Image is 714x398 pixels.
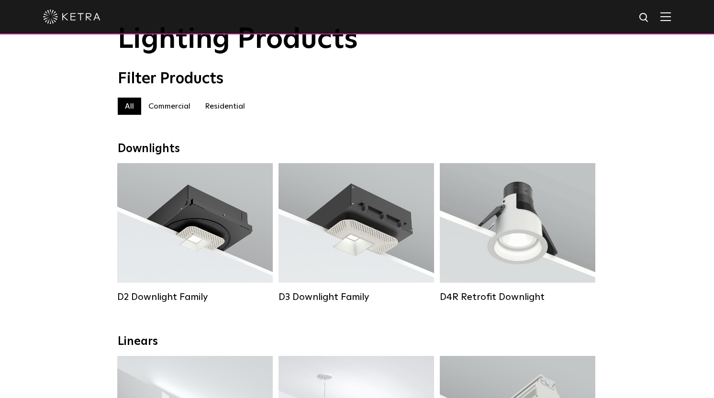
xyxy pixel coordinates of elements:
[638,12,650,24] img: search icon
[198,98,252,115] label: Residential
[141,98,198,115] label: Commercial
[660,12,671,21] img: Hamburger%20Nav.svg
[117,291,273,303] div: D2 Downlight Family
[118,25,358,54] span: Lighting Products
[118,335,596,349] div: Linears
[279,291,434,303] div: D3 Downlight Family
[440,291,595,303] div: D4R Retrofit Downlight
[279,163,434,303] a: D3 Downlight Family Lumen Output:700 / 900 / 1100Colors:White / Black / Silver / Bronze / Paintab...
[118,98,141,115] label: All
[43,10,100,24] img: ketra-logo-2019-white
[117,163,273,303] a: D2 Downlight Family Lumen Output:1200Colors:White / Black / Gloss Black / Silver / Bronze / Silve...
[118,142,596,156] div: Downlights
[440,163,595,303] a: D4R Retrofit Downlight Lumen Output:800Colors:White / BlackBeam Angles:15° / 25° / 40° / 60°Watta...
[118,70,596,88] div: Filter Products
